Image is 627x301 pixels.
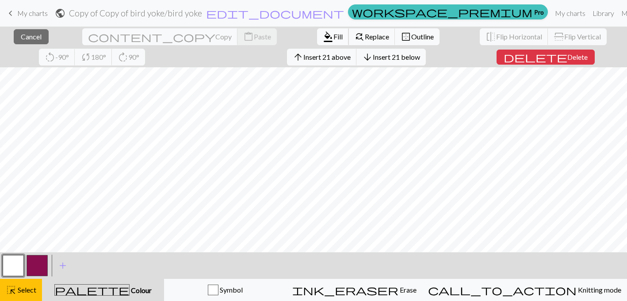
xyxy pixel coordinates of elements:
span: rotate_right [118,51,128,63]
span: workspace_premium [352,6,532,18]
a: My charts [5,6,48,21]
span: Insert 21 above [303,53,351,61]
span: keyboard_arrow_left [5,7,16,19]
button: 180° [75,49,112,66]
span: public [55,7,65,19]
span: arrow_upward [293,51,303,63]
button: Knitting mode [422,279,627,301]
button: -90° [39,49,75,66]
span: arrow_downward [362,51,373,63]
span: Select [16,286,36,294]
span: flip [486,31,496,43]
span: border_outer [401,31,411,43]
button: Insert 21 below [356,49,426,66]
span: highlight_alt [6,284,16,296]
span: -90° [55,53,69,61]
span: Outline [411,32,434,41]
span: My charts [17,9,48,17]
span: Fill [333,32,343,41]
span: call_to_action [428,284,577,296]
span: flip [553,31,565,42]
button: Outline [395,28,440,45]
span: palette [55,284,129,296]
a: My charts [551,4,589,22]
span: Erase [398,286,417,294]
span: rotate_left [45,51,55,63]
h2: Copy of Copy of bird yoke / bird yoke [69,8,202,18]
span: Insert 21 below [373,53,420,61]
button: Replace [348,28,395,45]
button: Insert 21 above [287,49,357,66]
span: sync [80,51,91,63]
span: Copy [215,32,232,41]
button: 90° [112,49,145,66]
span: Knitting mode [577,286,621,294]
span: Delete [567,53,588,61]
span: 180° [91,53,106,61]
button: Erase [287,279,422,301]
button: Delete [497,50,595,65]
span: Cancel [21,32,42,41]
span: Flip Vertical [564,32,601,41]
button: Flip Horizontal [480,28,548,45]
span: ink_eraser [292,284,398,296]
span: format_color_fill [323,31,333,43]
span: content_copy [88,31,215,43]
span: edit_document [206,7,344,19]
span: add [57,259,68,272]
a: Pro [348,4,548,19]
button: Copy [82,28,238,45]
button: Fill [317,28,349,45]
span: find_replace [354,31,365,43]
span: Replace [365,32,389,41]
span: Symbol [218,286,243,294]
span: Colour [130,286,152,294]
button: Colour [42,279,164,301]
span: Flip Horizontal [496,32,542,41]
button: Flip Vertical [548,28,607,45]
button: Cancel [14,29,49,44]
a: Library [589,4,618,22]
span: delete [504,51,567,63]
span: 90° [128,53,139,61]
button: Symbol [164,279,287,301]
